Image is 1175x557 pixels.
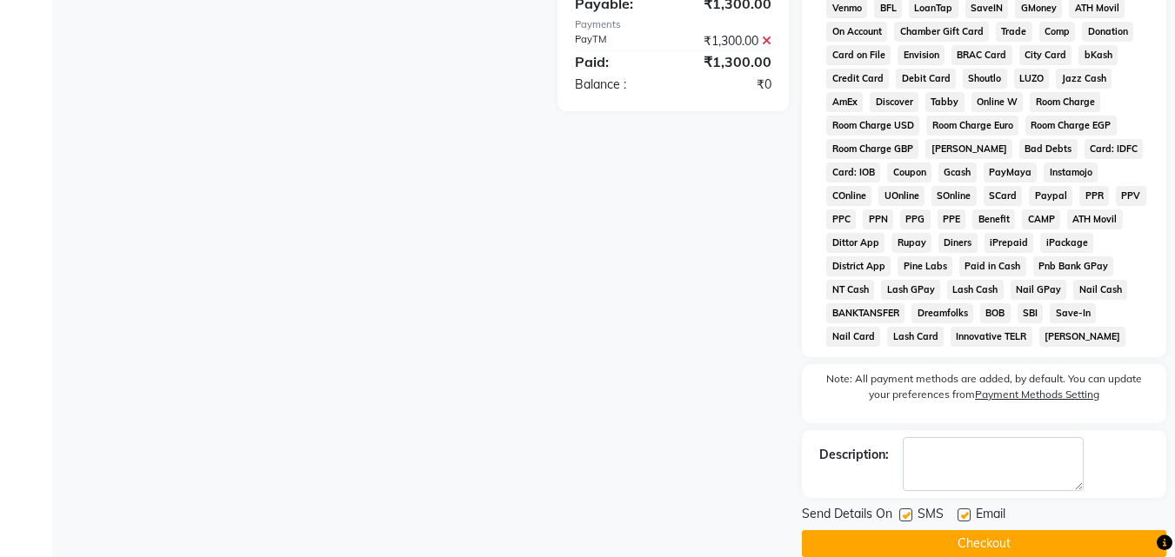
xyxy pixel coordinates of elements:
[1067,209,1123,229] span: ATH Movil
[826,303,905,323] span: BANKTANSFER
[673,51,784,72] div: ₹1,300.00
[1039,22,1076,42] span: Comp
[1085,139,1144,159] span: Card: IDFC
[1033,256,1114,276] span: Pnb Bank GPay
[673,76,784,94] div: ₹0
[938,162,977,182] span: Gcash
[826,22,887,42] span: On Account
[826,116,919,136] span: Room Charge USD
[972,209,1015,229] span: Benefit
[1019,45,1072,65] span: City Card
[819,446,889,464] div: Description:
[826,209,856,229] span: PPC
[898,45,945,65] span: Envision
[980,303,1011,323] span: BOB
[951,327,1032,347] span: Innovative TELR
[826,233,885,253] span: Dittor App
[826,162,880,182] span: Card: IOB
[976,505,1005,527] span: Email
[938,209,966,229] span: PPE
[1116,186,1146,206] span: PPV
[1039,327,1126,347] span: [PERSON_NAME]
[881,280,940,300] span: Lash GPay
[887,162,931,182] span: Coupon
[802,505,892,527] span: Send Details On
[971,92,1024,112] span: Online W
[887,327,944,347] span: Lash Card
[863,209,893,229] span: PPN
[826,139,918,159] span: Room Charge GBP
[878,186,925,206] span: UOnline
[562,32,673,50] div: PayTM
[1044,162,1098,182] span: Instamojo
[896,69,956,89] span: Debit Card
[826,256,891,276] span: District App
[1050,303,1096,323] span: Save-In
[826,45,891,65] span: Card on File
[826,186,871,206] span: COnline
[1073,280,1127,300] span: Nail Cash
[985,233,1034,253] span: iPrepaid
[951,45,1012,65] span: BRAC Card
[819,371,1149,409] label: Note: All payment methods are added, by default. You can update your preferences from
[826,280,874,300] span: NT Cash
[826,92,863,112] span: AmEx
[925,139,1012,159] span: [PERSON_NAME]
[894,22,989,42] span: Chamber Gift Card
[898,256,952,276] span: Pine Labs
[984,162,1038,182] span: PayMaya
[1040,233,1093,253] span: iPackage
[926,116,1018,136] span: Room Charge Euro
[1082,22,1133,42] span: Donation
[984,186,1023,206] span: SCard
[918,505,944,527] span: SMS
[959,256,1026,276] span: Paid in Cash
[1030,92,1100,112] span: Room Charge
[975,387,1099,402] label: Payment Methods Setting
[931,186,977,206] span: SOnline
[1025,116,1117,136] span: Room Charge EGP
[1079,186,1109,206] span: PPR
[900,209,931,229] span: PPG
[996,22,1032,42] span: Trade
[562,51,673,72] div: Paid:
[1011,280,1067,300] span: Nail GPay
[911,303,973,323] span: Dreamfolks
[870,92,918,112] span: Discover
[1056,69,1112,89] span: Jazz Cash
[925,92,965,112] span: Tabby
[673,32,784,50] div: ₹1,300.00
[1022,209,1060,229] span: CAMP
[1014,69,1050,89] span: LUZO
[1029,186,1072,206] span: Paypal
[947,280,1004,300] span: Lash Cash
[891,233,931,253] span: Rupay
[1018,303,1044,323] span: SBI
[826,327,880,347] span: Nail Card
[938,233,978,253] span: Diners
[575,17,771,32] div: Payments
[826,69,889,89] span: Credit Card
[1019,139,1078,159] span: Bad Debts
[562,76,673,94] div: Balance :
[1078,45,1118,65] span: bKash
[802,530,1166,557] button: Checkout
[963,69,1007,89] span: Shoutlo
